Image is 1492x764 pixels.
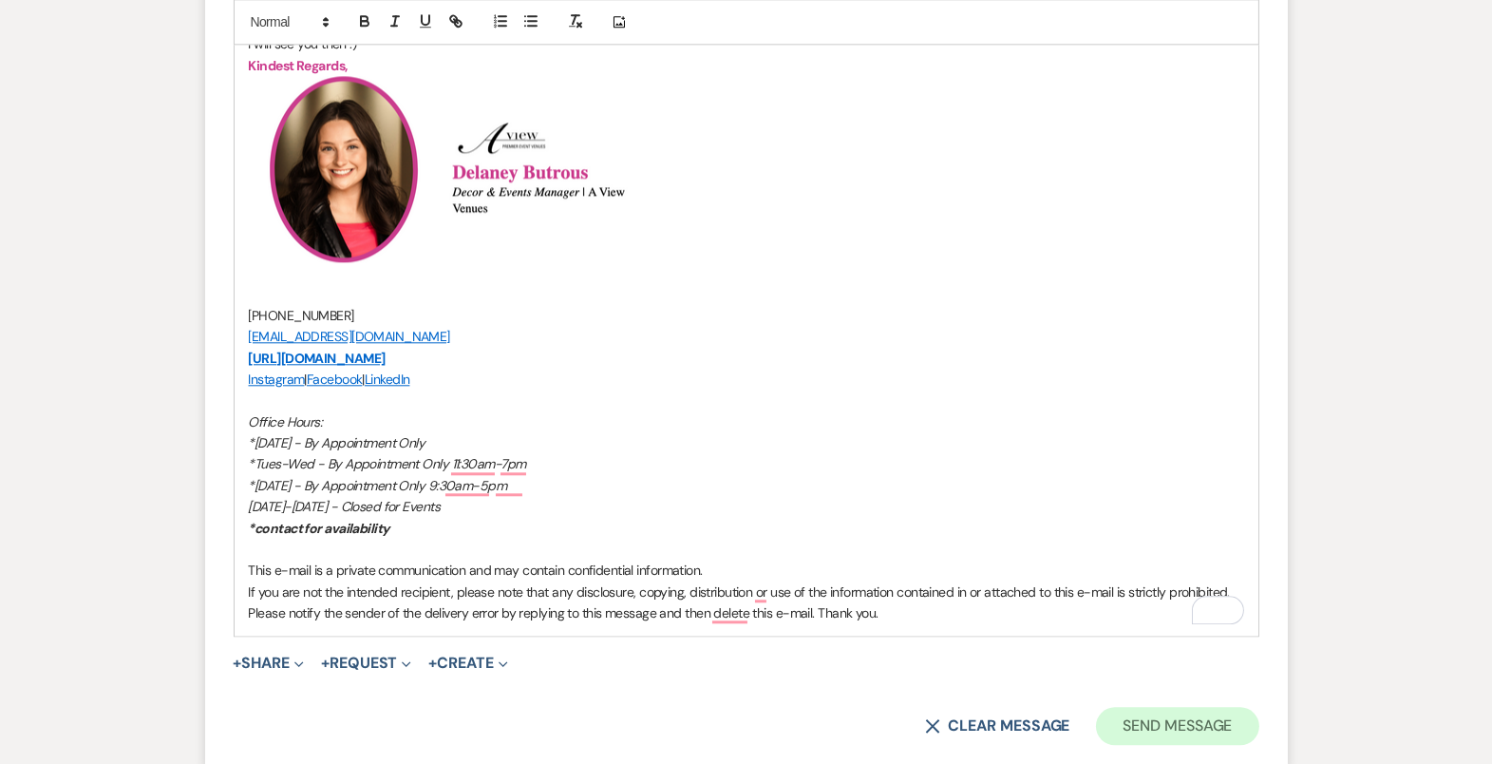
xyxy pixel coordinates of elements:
button: Create [428,656,507,671]
em: *[DATE] - By Appointment Only 9:30am-5pm [249,477,507,494]
p: If you are not the intended recipient, please note that any disclosure, copying, distribution or ... [249,582,1244,624]
span: + [321,656,330,671]
span: + [428,656,437,671]
em: *[DATE] - By Appointment Only [249,434,425,451]
a: [EMAIL_ADDRESS][DOMAIN_NAME] [249,328,450,345]
img: 3.png [249,76,439,262]
img: Screenshot 2024-08-29 at 1.40.01 PM.png [444,122,651,217]
strong: Kindest Regards, [249,57,348,74]
button: Clear message [925,718,1069,734]
a: LinkedIn [365,371,410,388]
button: Request [321,656,411,671]
p: [PHONE_NUMBER] [249,305,1244,326]
em: *Tues-Wed - By Appointment Only 11:30am-7pm [249,455,526,472]
a: [URL][DOMAIN_NAME] [249,350,386,367]
button: Share [234,656,305,671]
button: Send Message [1096,707,1258,745]
a: Instagram [249,371,305,388]
span: + [234,656,242,671]
p: This e-mail is a private communication and may contain confidential information. [249,560,1244,581]
p: | | [249,369,1244,390]
em: [DATE]-[DATE] - Closed for Events [249,498,441,515]
em: Office Hours: [249,413,323,430]
em: *contact for availability [249,520,389,537]
a: Facebook [307,371,363,388]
